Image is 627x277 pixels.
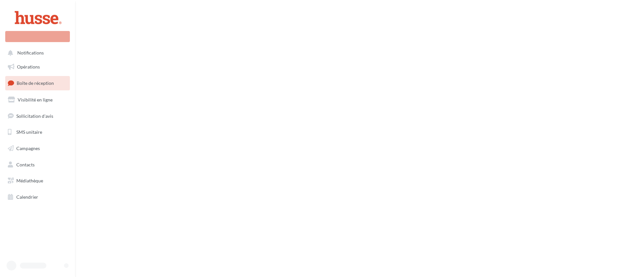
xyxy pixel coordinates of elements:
a: Boîte de réception [4,76,71,90]
a: Visibilité en ligne [4,93,71,107]
span: Calendrier [16,194,38,200]
a: Campagnes [4,142,71,155]
a: SMS unitaire [4,125,71,139]
span: Opérations [17,64,40,69]
span: Médiathèque [16,178,43,183]
a: Médiathèque [4,174,71,188]
span: Notifications [17,50,44,56]
span: SMS unitaire [16,129,42,135]
a: Opérations [4,60,71,74]
a: Calendrier [4,190,71,204]
a: Contacts [4,158,71,172]
span: Campagnes [16,146,40,151]
span: Boîte de réception [17,80,54,86]
span: Sollicitation d'avis [16,113,53,118]
span: Contacts [16,162,35,167]
span: Visibilité en ligne [18,97,53,102]
a: Sollicitation d'avis [4,109,71,123]
div: Nouvelle campagne [5,31,70,42]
